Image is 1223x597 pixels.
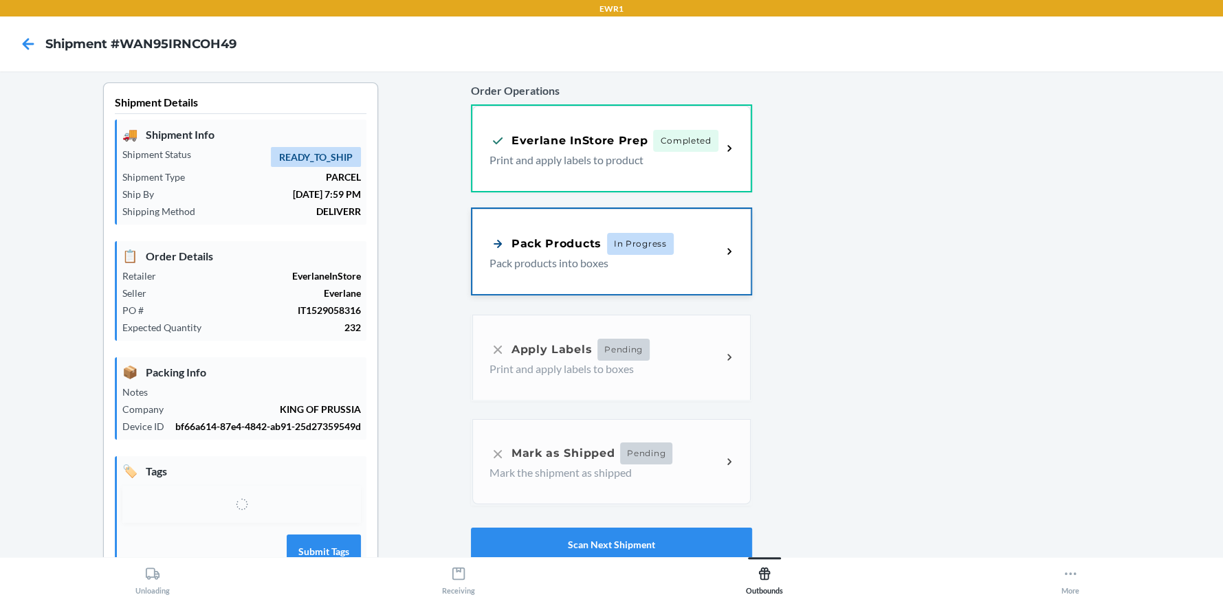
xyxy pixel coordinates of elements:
p: Shipment Status [122,147,202,161]
p: Order Details [122,247,361,265]
p: Shipment Info [122,125,361,144]
p: Seller [122,286,157,300]
button: Submit Tags [287,534,361,567]
p: Ship By [122,187,165,201]
a: Everlane InStore PrepCompletedPrint and apply labels to product [471,104,753,192]
p: Notes [122,385,159,399]
p: EverlaneInStore [167,269,361,283]
h4: Shipment #WAN95IRNCOH49 [45,35,236,53]
span: 🚚 [122,125,137,144]
p: Device ID [122,419,175,433]
p: Order Operations [471,82,753,99]
p: Print and apply labels to product [489,152,711,168]
span: Completed [653,130,718,152]
span: In Progress [607,233,674,255]
span: 📋 [122,247,137,265]
p: Shipping Method [122,204,206,218]
p: Shipment Details [115,94,366,114]
p: DELIVERR [206,204,361,218]
button: Scan Next Shipment [471,528,753,561]
p: Tags [122,462,361,480]
p: EWR1 [599,3,624,15]
div: More [1061,561,1079,595]
a: Pack ProductsIn ProgressPack products into boxes [471,207,753,295]
button: Outbounds [612,557,918,595]
button: Receiving [306,557,612,595]
p: [DATE] 7:59 PM [165,187,361,201]
p: Company [122,402,175,416]
span: READY_TO_SHIP [271,147,361,167]
div: Everlane InStore Prep [489,132,648,149]
span: 🏷️ [122,462,137,480]
p: Expected Quantity [122,320,212,335]
p: Everlane [157,286,361,300]
div: Outbounds [746,561,783,595]
button: More [917,557,1223,595]
p: Retailer [122,269,167,283]
div: Receiving [442,561,475,595]
p: bf66a614-87e4-4842-ab91-25d27359549d [175,419,361,433]
p: IT1529058316 [155,303,361,317]
p: Packing Info [122,363,361,381]
p: PARCEL [196,170,361,184]
span: 📦 [122,363,137,381]
p: Shipment Type [122,170,196,184]
p: 232 [212,320,361,335]
p: PO # [122,303,155,317]
div: Unloading [135,561,170,595]
p: Pack products into boxes [489,255,711,271]
p: KING OF PRUSSIA [175,402,361,416]
div: Pack Products [489,235,602,252]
